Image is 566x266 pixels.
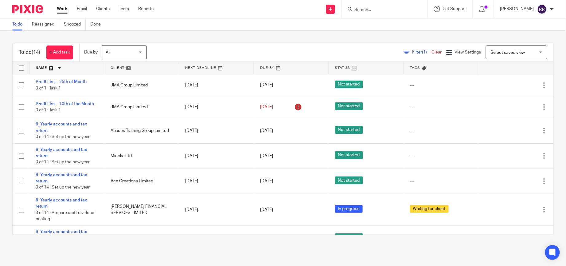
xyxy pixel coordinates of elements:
[104,96,179,118] td: JMA Group Limited
[354,7,409,13] input: Search
[36,211,94,221] span: 3 of 14 · Prepare draft dividend posting
[335,102,363,110] span: Not started
[179,96,254,118] td: [DATE]
[36,198,87,208] a: 6_Yearly accounts and tax return
[410,104,473,110] div: ---
[443,7,466,11] span: Get Support
[77,6,87,12] a: Email
[36,122,87,133] a: 6_Yearly accounts and tax return
[179,169,254,194] td: [DATE]
[138,6,154,12] a: Reports
[104,118,179,143] td: Abacus Training Group Limited
[179,225,254,251] td: [DATE]
[36,80,87,84] a: Profit First - 25th of Month
[104,169,179,194] td: Ace Creations Limited
[335,177,363,184] span: Not started
[104,194,179,225] td: [PERSON_NAME] FINANCIAL SERVICES LIMITED
[179,118,254,143] td: [DATE]
[410,205,449,213] span: Waiting for client
[84,49,98,55] p: Due by
[19,49,40,56] h1: To do
[36,135,90,139] span: 0 of 14 · Set up the new year
[119,6,129,12] a: Team
[335,151,363,159] span: Not started
[36,160,90,164] span: 0 of 14 · Set up the new year
[455,50,481,54] span: View Settings
[410,153,473,159] div: ---
[500,6,534,12] p: [PERSON_NAME]
[57,6,68,12] a: Work
[36,108,61,112] span: 0 of 1 · Task 1
[431,50,442,54] a: Clear
[179,194,254,225] td: [DATE]
[335,126,363,134] span: Not started
[36,230,87,240] a: 6_Yearly accounts and tax return
[260,105,273,109] span: [DATE]
[90,18,105,30] a: Done
[104,74,179,96] td: JMA Group Limited
[32,50,40,55] span: (14)
[36,86,61,90] span: 0 of 1 · Task 1
[46,46,73,59] a: + Add task
[36,102,94,106] a: Profit First - 10th of the Month
[491,50,525,55] span: Select saved view
[260,83,273,87] span: [DATE]
[422,50,427,54] span: (1)
[335,205,363,213] span: In progress
[104,143,179,169] td: Mincka Ltd
[260,208,273,212] span: [DATE]
[179,74,254,96] td: [DATE]
[96,6,110,12] a: Clients
[335,233,363,241] span: Not started
[179,143,254,169] td: [DATE]
[32,18,59,30] a: Reassigned
[64,18,86,30] a: Snoozed
[412,50,431,54] span: Filter
[36,173,87,183] a: 6_Yearly accounts and tax return
[36,148,87,158] a: 6_Yearly accounts and tax return
[260,179,273,183] span: [DATE]
[410,82,473,88] div: ---
[260,154,273,158] span: [DATE]
[537,4,547,14] img: svg%3E
[106,50,110,55] span: All
[12,5,43,13] img: Pixie
[36,185,90,190] span: 0 of 14 · Set up the new year
[410,128,473,134] div: ---
[410,178,473,184] div: ---
[12,18,27,30] a: To do
[335,81,363,88] span: Not started
[260,129,273,133] span: [DATE]
[104,225,179,251] td: Smarter Impressions Limited
[410,66,420,69] span: Tags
